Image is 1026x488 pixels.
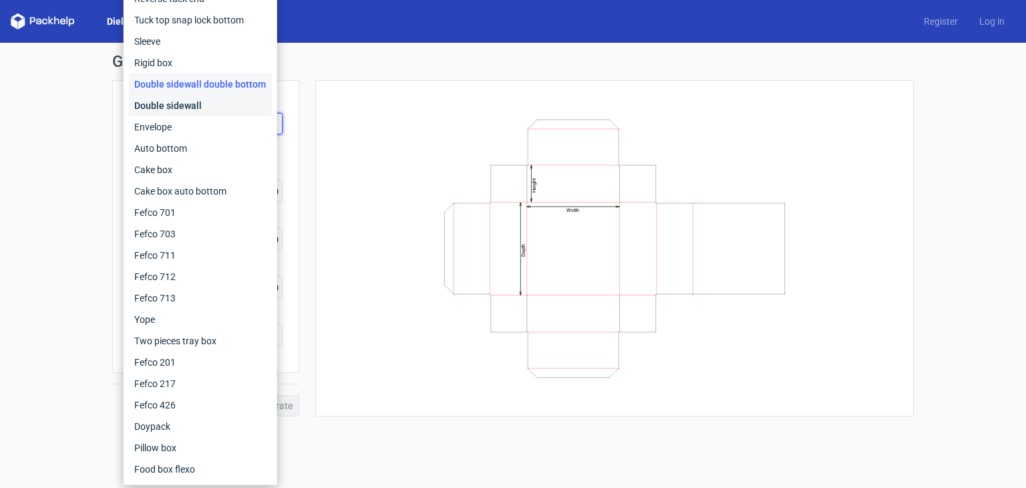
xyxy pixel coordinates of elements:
a: Dielines [96,15,152,28]
text: Depth [520,244,526,257]
a: Register [913,15,969,28]
div: Doypack [129,416,272,437]
div: Sleeve [129,31,272,52]
div: Auto bottom [129,138,272,159]
div: Fefco 711 [129,245,272,266]
div: Yope [129,309,272,330]
div: Fefco 701 [129,202,272,223]
div: Two pieces tray box [129,330,272,352]
div: Fefco 217 [129,373,272,394]
div: Cake box auto bottom [129,180,272,202]
div: Fefco 712 [129,266,272,287]
text: Width [566,207,579,213]
h1: Generate new dieline [112,53,914,70]
div: Rigid box [129,52,272,74]
div: Fefco 426 [129,394,272,416]
text: Height [531,177,537,192]
div: Fefco 713 [129,287,272,309]
a: Log in [969,15,1015,28]
div: Food box flexo [129,459,272,480]
div: Cake box [129,159,272,180]
div: Double sidewall double bottom [129,74,272,95]
div: Double sidewall [129,95,272,116]
div: Fefco 703 [129,223,272,245]
div: Pillow box [129,437,272,459]
div: Fefco 201 [129,352,272,373]
div: Envelope [129,116,272,138]
div: Tuck top snap lock bottom [129,9,272,31]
